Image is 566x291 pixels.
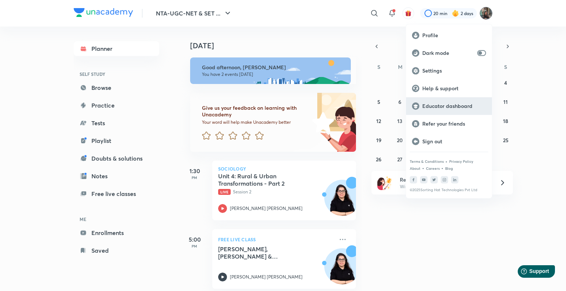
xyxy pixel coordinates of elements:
[500,262,558,283] iframe: Help widget launcher
[406,80,492,97] a: Help & support
[422,50,474,56] p: Dark mode
[449,159,473,164] a: Privacy Policy
[422,85,486,92] p: Help & support
[410,166,420,171] a: About
[422,120,486,127] p: Refer your friends
[422,103,486,109] p: Educator dashboard
[422,165,424,171] div: •
[406,62,492,80] a: Settings
[426,166,440,171] a: Careers
[441,165,444,171] div: •
[422,67,486,74] p: Settings
[410,188,488,192] p: © 2025 Sorting Hat Technologies Pvt Ltd
[422,32,486,39] p: Profile
[445,158,448,165] div: •
[410,159,444,164] a: Terms & Conditions
[406,97,492,115] a: Educator dashboard
[406,27,492,44] a: Profile
[445,166,453,171] a: Blog
[422,138,486,145] p: Sign out
[406,115,492,133] a: Refer your friends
